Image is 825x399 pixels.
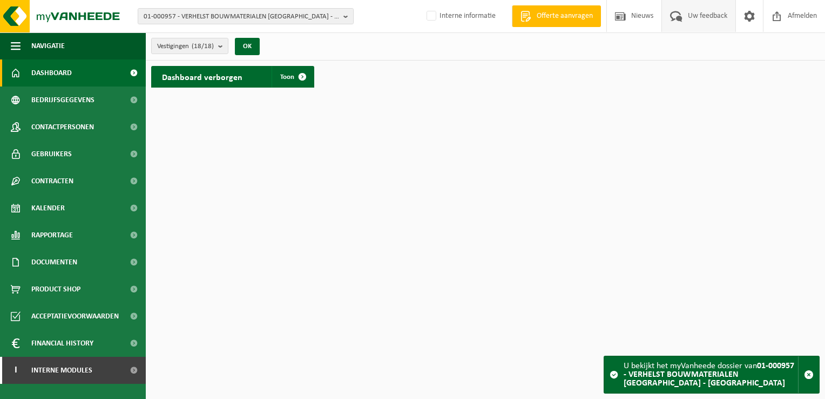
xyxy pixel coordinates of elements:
span: Interne modules [31,357,92,384]
button: OK [235,38,260,55]
a: Offerte aanvragen [512,5,601,27]
span: Vestigingen [157,38,214,55]
span: Kalender [31,195,65,222]
span: Contracten [31,168,73,195]
span: I [11,357,21,384]
span: Navigatie [31,32,65,59]
label: Interne informatie [424,8,496,24]
strong: 01-000957 - VERHELST BOUWMATERIALEN [GEOGRAPHIC_DATA] - [GEOGRAPHIC_DATA] [624,362,794,388]
span: 01-000957 - VERHELST BOUWMATERIALEN [GEOGRAPHIC_DATA] - [GEOGRAPHIC_DATA] [144,9,339,25]
button: Vestigingen(18/18) [151,38,228,54]
span: Contactpersonen [31,114,94,141]
span: Financial History [31,330,93,357]
span: Rapportage [31,222,73,249]
span: Toon [280,74,294,81]
span: Gebruikers [31,141,72,168]
a: Toon [272,66,313,88]
count: (18/18) [192,43,214,50]
span: Acceptatievoorwaarden [31,303,119,330]
span: Bedrijfsgegevens [31,87,94,114]
span: Product Shop [31,276,80,303]
span: Dashboard [31,59,72,87]
h2: Dashboard verborgen [151,66,253,87]
div: U bekijkt het myVanheede dossier van [624,356,798,393]
button: 01-000957 - VERHELST BOUWMATERIALEN [GEOGRAPHIC_DATA] - [GEOGRAPHIC_DATA] [138,8,354,24]
span: Documenten [31,249,77,276]
span: Offerte aanvragen [534,11,596,22]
